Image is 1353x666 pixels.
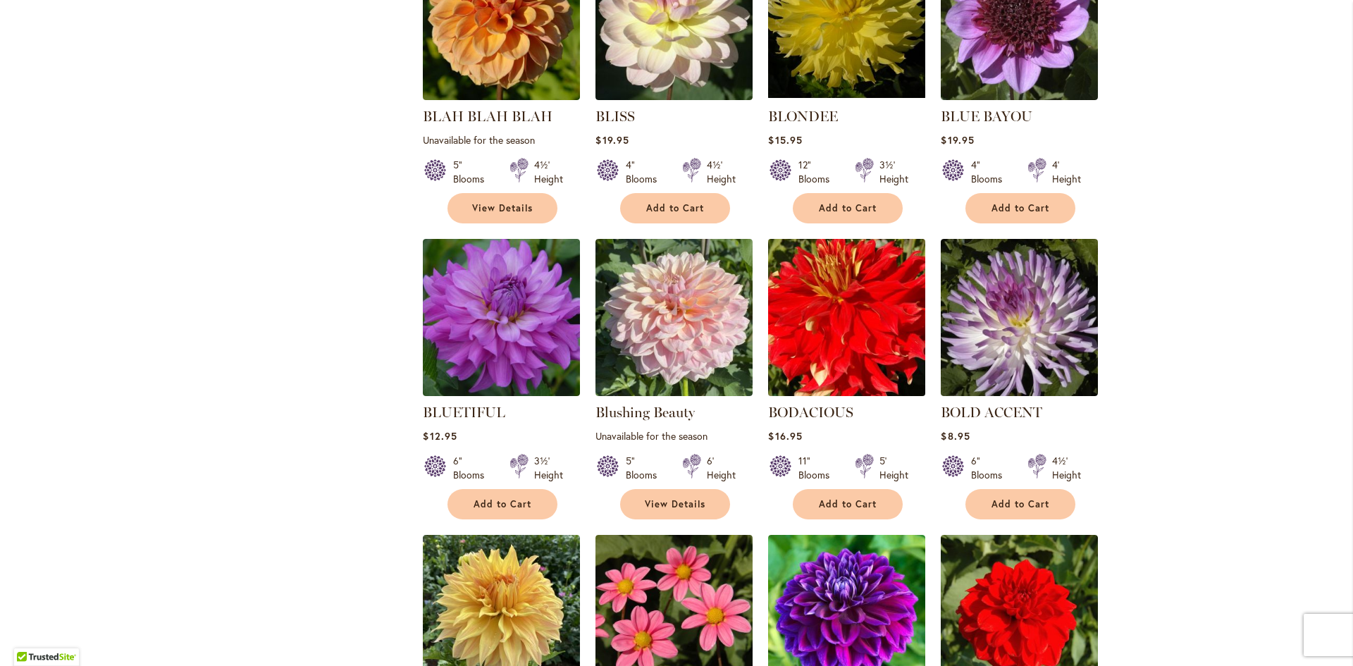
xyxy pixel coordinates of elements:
div: 6" Blooms [971,454,1011,482]
p: Unavailable for the season [423,133,580,147]
a: Blushing Beauty [595,404,695,421]
span: $12.95 [423,429,457,443]
button: Add to Cart [447,489,557,519]
a: BLISS [595,90,753,103]
a: BLUETIFUL [423,404,505,421]
img: BOLD ACCENT [941,239,1098,396]
div: 5" Blooms [453,158,493,186]
div: 4" Blooms [626,158,665,186]
div: 12" Blooms [798,158,838,186]
span: $16.95 [768,429,802,443]
div: 6' Height [707,454,736,482]
div: 11" Blooms [798,454,838,482]
a: BLISS [595,108,635,125]
div: 5' Height [879,454,908,482]
span: Add to Cart [819,498,877,510]
div: 4½' Height [1052,454,1081,482]
span: $15.95 [768,133,802,147]
span: Add to Cart [474,498,531,510]
div: 4' Height [1052,158,1081,186]
span: $8.95 [941,429,970,443]
a: BOLD ACCENT [941,404,1042,421]
span: Add to Cart [991,202,1049,214]
div: 4½' Height [534,158,563,186]
span: View Details [472,202,533,214]
div: 4" Blooms [971,158,1011,186]
div: 6" Blooms [453,454,493,482]
button: Add to Cart [793,193,903,223]
p: Unavailable for the season [595,429,753,443]
a: Bluetiful [423,386,580,399]
img: Bluetiful [423,239,580,396]
a: BLAH BLAH BLAH [423,108,552,125]
a: BODACIOUS [768,404,853,421]
button: Add to Cart [965,489,1075,519]
a: View Details [620,489,730,519]
img: Blushing Beauty [595,239,753,396]
span: View Details [645,498,705,510]
div: 5" Blooms [626,454,665,482]
button: Add to Cart [965,193,1075,223]
a: View Details [447,193,557,223]
a: BLUE BAYOU [941,90,1098,103]
a: Blushing Beauty [595,386,753,399]
a: BOLD ACCENT [941,386,1098,399]
span: Add to Cart [646,202,704,214]
a: Blondee [768,90,925,103]
div: 4½' Height [707,158,736,186]
a: BLUE BAYOU [941,108,1032,125]
button: Add to Cart [620,193,730,223]
div: 3½' Height [534,454,563,482]
span: $19.95 [595,133,629,147]
button: Add to Cart [793,489,903,519]
img: BODACIOUS [765,235,929,400]
iframe: Launch Accessibility Center [11,616,50,655]
a: BLONDEE [768,108,838,125]
div: 3½' Height [879,158,908,186]
span: Add to Cart [819,202,877,214]
a: Blah Blah Blah [423,90,580,103]
span: $19.95 [941,133,974,147]
span: Add to Cart [991,498,1049,510]
a: BODACIOUS [768,386,925,399]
